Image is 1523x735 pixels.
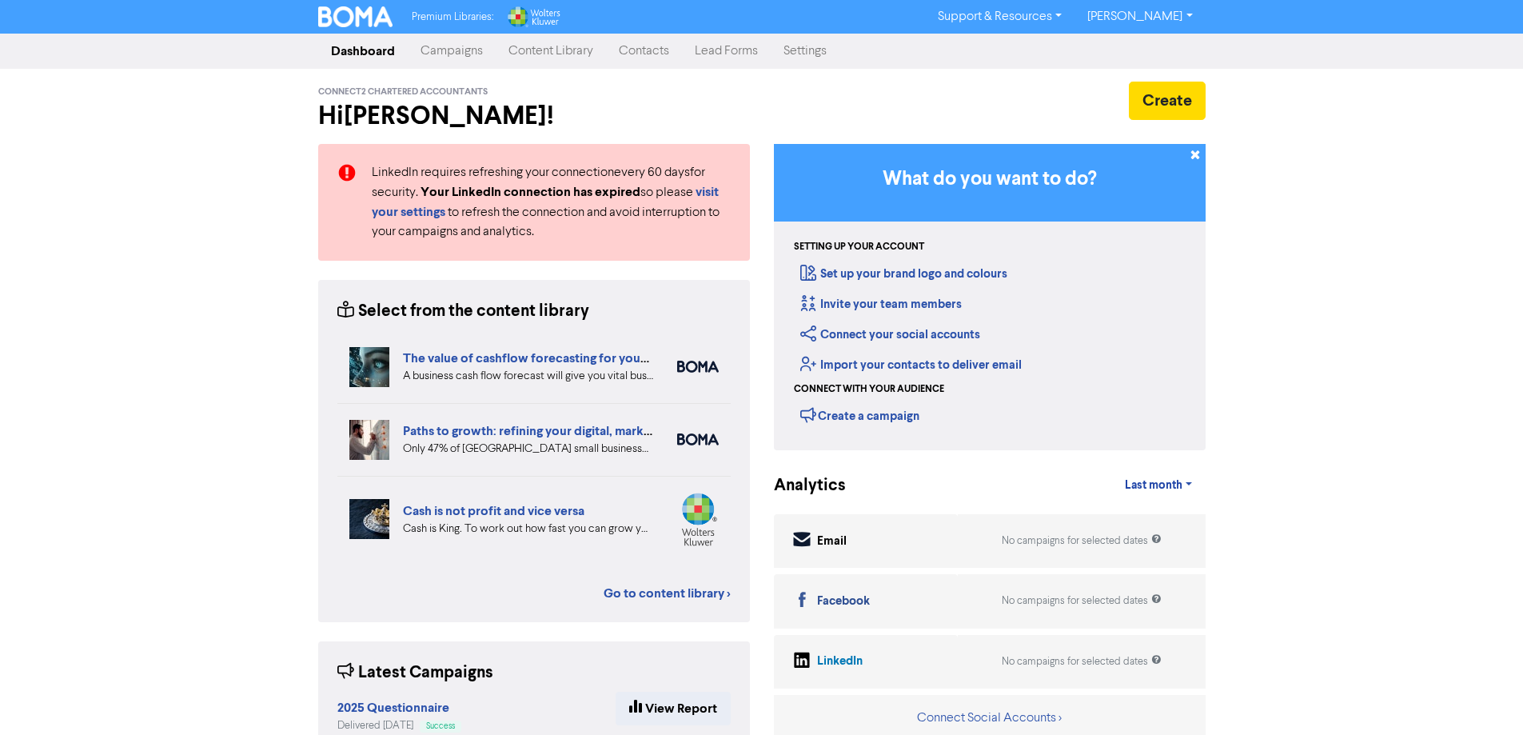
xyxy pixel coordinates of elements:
div: LinkedIn requires refreshing your connection every 60 days for security. so please to refresh the... [360,163,743,242]
a: Connect your social accounts [800,327,980,342]
img: Wolters Kluwer [506,6,560,27]
a: Campaigns [408,35,496,67]
img: wolterskluwer [677,493,719,546]
a: 2025 Questionnaire [337,702,449,715]
strong: 2025 Questionnaire [337,700,449,716]
span: Premium Libraries: [412,12,493,22]
div: Analytics [774,473,826,498]
strong: Your LinkedIn connection has expired [421,184,640,200]
span: Success [426,722,455,730]
a: Cash is not profit and vice versa [403,503,584,519]
a: Contacts [606,35,682,67]
a: Content Library [496,35,606,67]
a: Support & Resources [925,4,1074,30]
div: Connect with your audience [794,382,944,397]
a: visit your settings [372,186,719,219]
a: View Report [616,692,731,725]
a: The value of cashflow forecasting for your business [403,350,697,366]
a: Paths to growth: refining your digital, market and export strategies [403,423,780,439]
div: Select from the content library [337,299,589,324]
div: Cash is King. To work out how fast you can grow your business, you need to look at your projected... [403,521,653,537]
a: Settings [771,35,839,67]
a: Import your contacts to deliver email [800,358,1022,373]
span: Last month [1125,478,1182,493]
img: boma_accounting [677,361,719,373]
span: Connect2 Chartered Accountants [318,86,488,98]
div: Email [817,533,847,551]
div: Only 47% of New Zealand small businesses expect growth in 2025. We’ve highlighted four key ways y... [403,441,653,457]
div: No campaigns for selected dates [1002,654,1162,669]
div: A business cash flow forecast will give you vital business intelligence to help you scenario-plan... [403,368,653,385]
div: No campaigns for selected dates [1002,593,1162,609]
a: [PERSON_NAME] [1074,4,1205,30]
h2: Hi [PERSON_NAME] ! [318,101,750,131]
button: Create [1129,82,1206,120]
div: Getting Started in BOMA [774,144,1206,450]
a: Lead Forms [682,35,771,67]
div: LinkedIn [817,653,863,671]
button: Connect Social Accounts > [916,708,1063,729]
a: Go to content library > [604,584,731,603]
h3: What do you want to do? [798,168,1182,191]
a: Set up your brand logo and colours [800,266,1007,282]
div: Setting up your account [794,240,924,254]
a: Invite your team members [800,297,962,312]
div: Latest Campaigns [337,661,493,685]
div: Facebook [817,593,870,611]
a: Last month [1112,469,1205,501]
div: Delivered [DATE] [337,718,461,733]
div: No campaigns for selected dates [1002,533,1162,549]
a: Dashboard [318,35,408,67]
div: Create a campaign [800,403,919,427]
img: BOMA Logo [318,6,393,27]
img: boma [677,433,719,445]
iframe: Chat Widget [1443,658,1523,735]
